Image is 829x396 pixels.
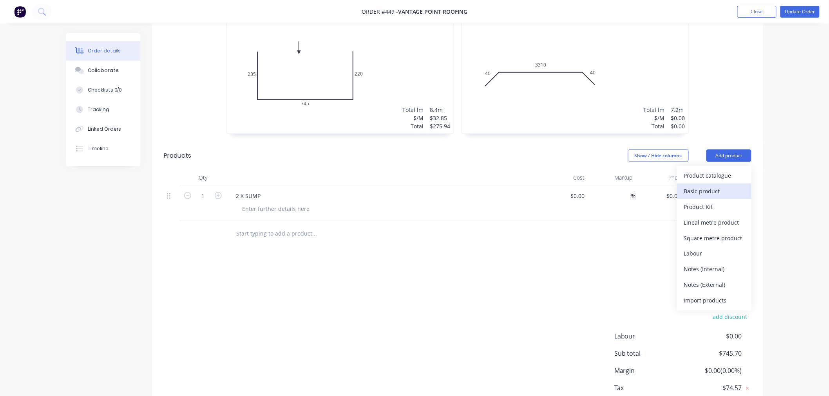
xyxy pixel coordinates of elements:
[614,366,684,376] span: Margin
[684,232,744,244] div: Square metre product
[737,6,777,18] button: Close
[677,184,751,199] button: Basic product
[677,230,751,246] button: Square metre product
[88,67,119,74] div: Collaborate
[631,191,636,200] span: %
[709,311,751,322] button: add discount
[614,383,684,393] span: Tax
[684,349,742,358] span: $745.70
[684,279,744,291] div: Notes (External)
[677,199,751,215] button: Product Kit
[14,6,26,18] img: Factory
[402,122,424,130] div: Total
[684,248,744,259] div: Labour
[66,61,140,80] button: Collaborate
[398,8,467,16] span: vantage point roofing
[230,190,267,202] div: 2 X SUMP
[684,201,744,212] div: Product Kit
[677,293,751,309] button: Import products
[66,80,140,100] button: Checklists 0/0
[402,106,424,114] div: Total lm
[614,349,684,358] span: Sub total
[402,114,424,122] div: $/M
[88,106,109,113] div: Tracking
[684,185,744,197] div: Basic product
[684,170,744,181] div: Product catalogue
[684,366,742,376] span: $0.00 ( 0.00 %)
[227,14,453,133] div: 02357452202 at 4200mmTotal lm$/MTotal8.4m$32.85$275.94
[236,226,393,241] input: Start typing to add a product...
[179,170,226,185] div: Qty
[671,106,685,114] div: 7.2m
[88,145,109,152] div: Timeline
[684,217,744,228] div: Lineal metre product
[644,122,665,130] div: Total
[614,332,684,341] span: Labour
[684,264,744,275] div: Notes (Internal)
[430,114,450,122] div: $32.85
[88,126,121,133] div: Linked Orders
[671,122,685,130] div: $0.00
[684,332,742,341] span: $0.00
[66,41,140,61] button: Order details
[462,14,688,133] div: 0403310406 at 1200mmTotal lm$/MTotal7.2m$0.00$0.00
[636,170,684,185] div: Price
[677,246,751,262] button: Labour
[362,8,398,16] span: Order #449 -
[588,170,636,185] div: Markup
[706,149,751,162] button: Add product
[164,151,191,160] div: Products
[430,122,450,130] div: $275.94
[88,86,122,94] div: Checklists 0/0
[677,168,751,184] button: Product catalogue
[677,262,751,277] button: Notes (Internal)
[66,119,140,139] button: Linked Orders
[66,100,140,119] button: Tracking
[628,149,689,162] button: Show / Hide columns
[684,295,744,306] div: Import products
[430,106,450,114] div: 8.4m
[684,383,742,393] span: $74.57
[780,6,820,18] button: Update Order
[88,47,121,54] div: Order details
[644,106,665,114] div: Total lm
[644,114,665,122] div: $/M
[540,170,588,185] div: Cost
[66,139,140,158] button: Timeline
[677,215,751,230] button: Lineal metre product
[677,277,751,293] button: Notes (External)
[671,114,685,122] div: $0.00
